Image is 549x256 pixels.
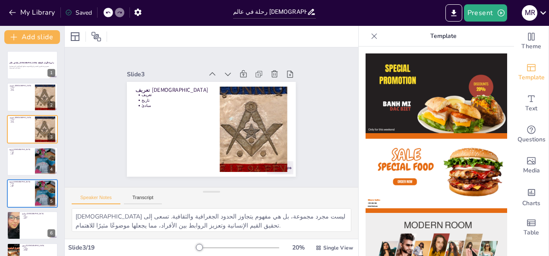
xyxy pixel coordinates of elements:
div: 5 [7,179,58,208]
div: Change the overall theme [514,26,549,57]
p: تاريخ [DEMOGRAPHIC_DATA] [9,148,32,151]
span: Questions [517,135,546,144]
div: Add images, graphics, shapes or video [514,150,549,181]
div: Add ready made slides [514,57,549,88]
div: Get real-time input from your audience [514,119,549,150]
p: نشأة [11,182,32,184]
p: مبادئ [DEMOGRAPHIC_DATA] [22,212,55,215]
button: Transcript [124,195,162,204]
p: مبادئ [11,122,32,123]
button: Speaker Notes [72,195,120,204]
p: نشأة [11,150,32,152]
p: مبادئ [11,89,32,91]
div: 1 [7,51,58,79]
p: أخوة [24,218,55,219]
p: Generated with [URL] [9,67,55,69]
div: 6 [47,229,55,237]
span: Charts [522,199,540,208]
p: مبادئ [166,60,221,111]
div: 2 [7,83,58,111]
p: تطور [11,184,32,186]
p: الرموز [DEMOGRAPHIC_DATA] [22,244,55,247]
strong: رحلة في عالم [DEMOGRAPHIC_DATA]: ما وراء الأبواب المغلقة [9,62,54,64]
span: Media [523,166,540,175]
p: رموز [24,247,55,248]
div: Slide 3 [175,26,237,82]
div: Add text boxes [514,88,549,119]
span: Table [524,228,539,237]
button: My Library [6,6,59,19]
p: تعريف [173,52,228,103]
p: تاريخ [169,56,224,107]
span: Single View [323,244,353,251]
button: Add slide [4,30,60,44]
span: Theme [521,42,541,51]
div: Slide 3 / 19 [68,244,196,252]
p: تأثير [11,185,32,187]
p: تطور [11,152,32,153]
p: تعريف [DEMOGRAPHIC_DATA] [9,84,32,87]
p: قيم [24,214,55,216]
div: Add a table [514,212,549,243]
textarea: [DEMOGRAPHIC_DATA] ليست مجرد مجموعة، بل هي مفهوم يتجاوز الحدود الجغرافية والثقافية. تسعى إلى تحقي... [72,208,351,232]
p: تعريف [11,118,32,120]
div: 20 % [288,244,309,252]
div: M R [522,5,537,21]
p: فلسفة [24,250,55,251]
button: Export to PowerPoint [445,4,462,22]
button: Present [464,4,507,22]
span: Template [518,73,545,82]
button: M R [522,4,537,22]
div: 4 [47,165,55,173]
p: تاريخ [11,120,32,122]
div: Add charts and graphs [514,181,549,212]
div: Layout [68,30,82,44]
img: thumb-1.png [366,53,507,133]
div: 4 [7,147,58,175]
span: Text [525,104,537,113]
p: مساواة [24,216,55,218]
p: طقوس [24,248,55,250]
div: 2 [47,101,55,109]
img: thumb-2.png [366,133,507,213]
p: تأثير [11,153,32,155]
div: 3 [7,115,58,144]
p: تعريف [11,86,32,88]
p: تعريف [DEMOGRAPHIC_DATA] [171,43,233,100]
div: 6 [7,211,58,240]
p: Template [381,26,505,47]
p: تعريف [DEMOGRAPHIC_DATA] [9,116,32,119]
span: Position [91,31,101,42]
div: 3 [47,133,55,141]
div: 5 [47,197,55,205]
p: تاريخ [DEMOGRAPHIC_DATA] [9,180,32,183]
div: 1 [47,69,55,77]
div: Saved [65,9,92,17]
p: تستعرض هذه العرض التقديمي تاريخ الماسونية، مبادئها، وأهم الأسرار التي تحيط بها. [9,66,55,68]
p: تاريخ [11,87,32,89]
input: Insert title [233,6,307,18]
